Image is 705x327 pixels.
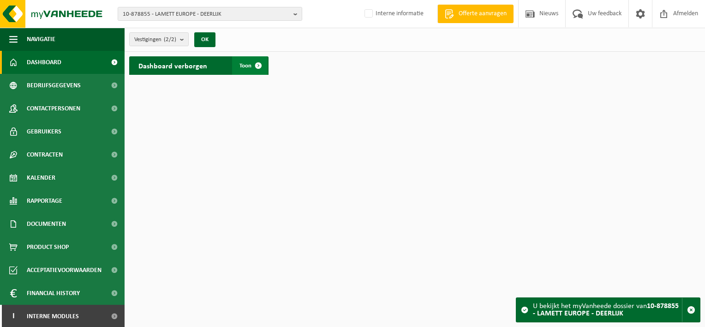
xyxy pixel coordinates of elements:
span: Offerte aanvragen [456,9,509,18]
span: Navigatie [27,28,55,51]
span: Documenten [27,212,66,236]
a: Toon [232,56,268,75]
span: Toon [239,63,251,69]
span: Contactpersonen [27,97,80,120]
label: Interne informatie [363,7,424,21]
span: Product Shop [27,236,69,259]
span: Acceptatievoorwaarden [27,259,102,282]
button: OK [194,32,215,47]
span: Financial History [27,282,80,305]
span: Rapportage [27,189,62,212]
span: Dashboard [27,51,61,74]
span: Bedrijfsgegevens [27,74,81,97]
span: 10-878855 - LAMETT EUROPE - DEERLIJK [123,7,290,21]
span: Contracten [27,143,63,166]
count: (2/2) [164,36,176,42]
span: Kalender [27,166,55,189]
span: Vestigingen [134,33,176,47]
a: Offerte aanvragen [437,5,514,23]
span: Gebruikers [27,120,61,143]
h2: Dashboard verborgen [129,56,216,74]
button: Vestigingen(2/2) [129,32,189,46]
div: U bekijkt het myVanheede dossier van [533,298,682,322]
button: 10-878855 - LAMETT EUROPE - DEERLIJK [118,7,302,21]
strong: 10-878855 - LAMETT EUROPE - DEERLIJK [533,303,679,317]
